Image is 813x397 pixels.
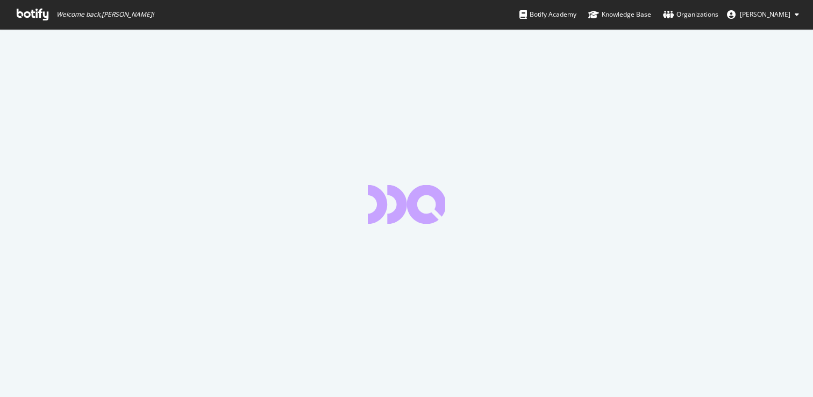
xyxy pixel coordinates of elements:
[588,9,651,20] div: Knowledge Base
[718,6,808,23] button: [PERSON_NAME]
[519,9,576,20] div: Botify Academy
[368,185,445,224] div: animation
[663,9,718,20] div: Organizations
[740,10,790,19] span: Chi Zhang
[56,10,154,19] span: Welcome back, [PERSON_NAME] !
